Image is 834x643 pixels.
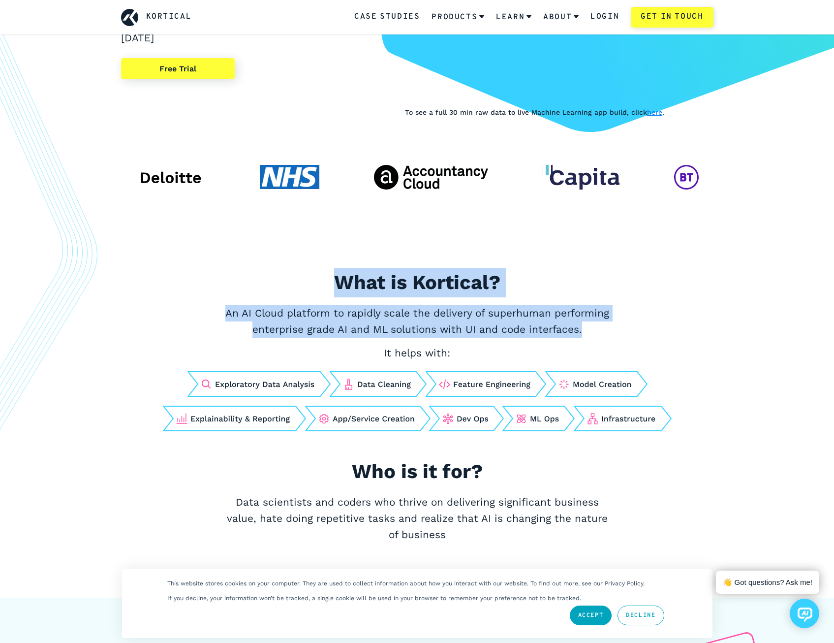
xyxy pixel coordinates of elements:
img: NHS client logo [260,165,320,190]
a: About [543,4,579,30]
p: To see a full 30 min raw data to live Machine Learning app build, click . [405,107,713,118]
a: Free Trial [121,58,235,80]
a: Products [432,4,484,30]
p: Data scientists and coders who thrive on delivering significant business value, hate doing repeti... [220,494,614,544]
a: Decline [618,606,664,625]
img: BT Global Services client logo [674,165,699,190]
img: Capita client logo [543,165,619,190]
a: Login [590,11,619,24]
p: This website stores cookies on your computer. They are used to collect information about how you ... [167,580,645,587]
img: The Accountancy Cloud client logo [374,165,489,190]
a: here [647,108,662,116]
a: Learn [496,4,531,30]
h2: What is Kortical? [171,268,663,297]
p: If you decline, your information won’t be tracked, a single cookie will be used in your browser t... [167,595,581,602]
img: platform-uses-3836992565dc8e8d69c2721f31cd6e59.svg [161,369,673,433]
p: An AI Cloud platform to rapidly scale the delivery of superhuman performing enterprise grade AI a... [220,305,614,338]
a: Accept [570,606,612,625]
h2: Who is it for? [171,457,663,486]
a: Kortical [146,11,192,24]
a: Get in touch [631,7,713,28]
img: Deloitte client logo [136,165,205,190]
p: It helps with: [220,345,614,361]
a: Case Studies [354,11,420,24]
